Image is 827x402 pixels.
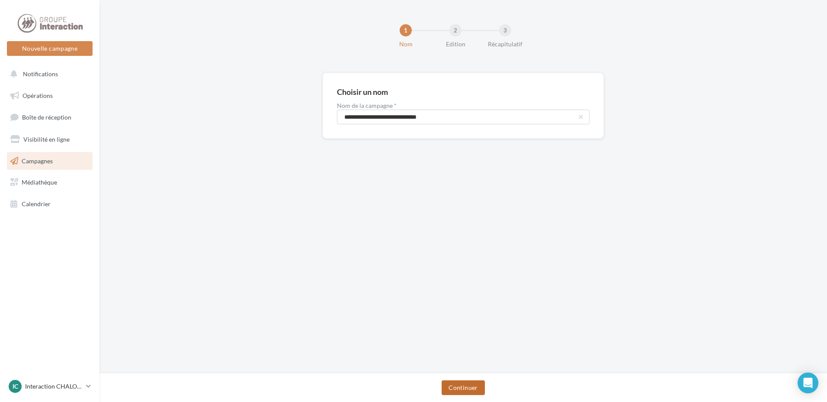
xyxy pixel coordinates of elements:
[5,195,94,213] a: Calendrier
[5,130,94,149] a: Visibilité en ligne
[449,24,462,36] div: 2
[22,92,53,99] span: Opérations
[23,70,58,78] span: Notifications
[13,382,18,391] span: IC
[478,40,533,49] div: Récapitulatif
[22,113,71,121] span: Boîte de réception
[7,378,93,395] a: IC Interaction CHALONS EN [GEOGRAPHIC_DATA]
[378,40,433,49] div: Nom
[5,65,91,83] button: Notifications
[22,178,57,186] span: Médiathèque
[798,373,818,393] div: Open Intercom Messenger
[5,152,94,170] a: Campagnes
[5,108,94,126] a: Boîte de réception
[23,136,70,143] span: Visibilité en ligne
[25,382,83,391] p: Interaction CHALONS EN [GEOGRAPHIC_DATA]
[5,87,94,105] a: Opérations
[499,24,511,36] div: 3
[337,88,388,96] div: Choisir un nom
[428,40,483,49] div: Edition
[22,200,51,207] span: Calendrier
[22,157,53,164] span: Campagnes
[337,103,590,109] label: Nom de la campagne *
[442,380,484,395] button: Continuer
[7,41,93,56] button: Nouvelle campagne
[5,173,94,191] a: Médiathèque
[400,24,412,36] div: 1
